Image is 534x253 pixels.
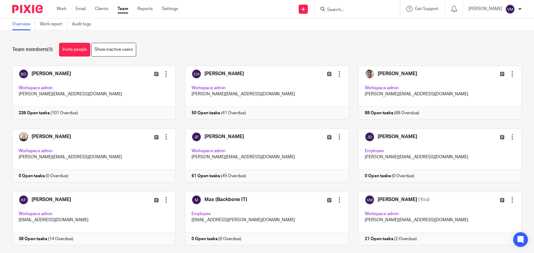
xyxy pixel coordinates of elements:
[12,18,35,30] a: Overview
[12,46,53,53] h1: Team members
[137,6,153,12] a: Reports
[162,6,178,12] a: Settings
[59,43,90,57] a: Invite people
[505,4,515,14] img: svg%3E
[72,18,95,30] a: Audit logs
[327,7,382,13] input: Search
[95,6,108,12] a: Clients
[118,6,128,12] a: Team
[12,5,43,13] img: Pixie
[415,7,439,11] span: Get Support
[469,6,502,12] p: [PERSON_NAME]
[40,18,67,30] a: Work report
[47,47,53,52] span: (9)
[91,43,136,57] a: Show inactive users
[76,6,86,12] a: Email
[57,6,66,12] a: Work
